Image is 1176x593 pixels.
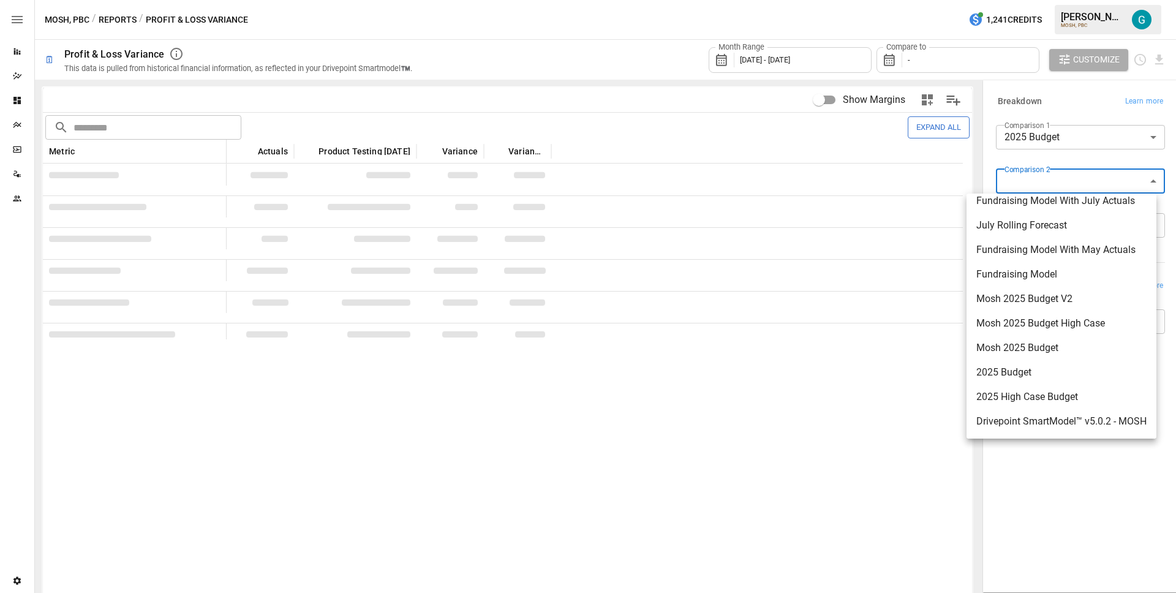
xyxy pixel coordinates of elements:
[976,341,1147,355] span: Mosh 2025 Budget
[976,267,1147,282] span: Fundraising Model
[976,243,1147,257] span: Fundraising Model With May Actuals
[976,365,1147,380] span: 2025 Budget
[976,390,1147,404] span: 2025 High Case Budget
[976,218,1147,233] span: July Rolling Forecast
[976,292,1147,306] span: Mosh 2025 Budget V2
[976,414,1147,429] span: Drivepoint SmartModel™ v5.0.2 - MOSH
[976,316,1147,331] span: Mosh 2025 Budget High Case
[976,194,1147,208] span: Fundraising Model With July Actuals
